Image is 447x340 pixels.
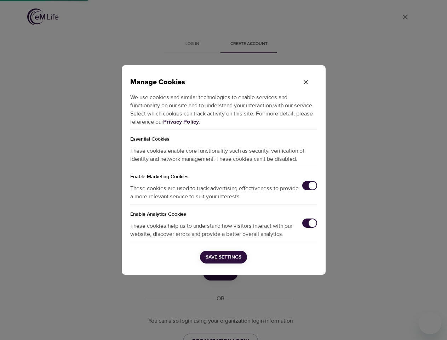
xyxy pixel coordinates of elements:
p: These cookies enable core functionality such as security, verification of identity and network ma... [130,143,317,167]
button: Save Settings [200,251,247,264]
h5: Enable Marketing Cookies [130,167,317,181]
span: Save Settings [206,253,241,262]
p: We use cookies and similar technologies to enable services and functionality on our site and to u... [130,88,317,130]
p: These cookies are used to track advertising effectiveness to provide a more relevant service to s... [130,185,302,201]
a: Privacy Policy [163,118,199,125]
h5: Enable Analytics Cookies [130,205,317,219]
p: Manage Cookies [130,76,294,88]
p: These cookies help us to understand how visitors interact with our website, discover errors and p... [130,222,302,238]
p: Essential Cookies [130,130,317,143]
